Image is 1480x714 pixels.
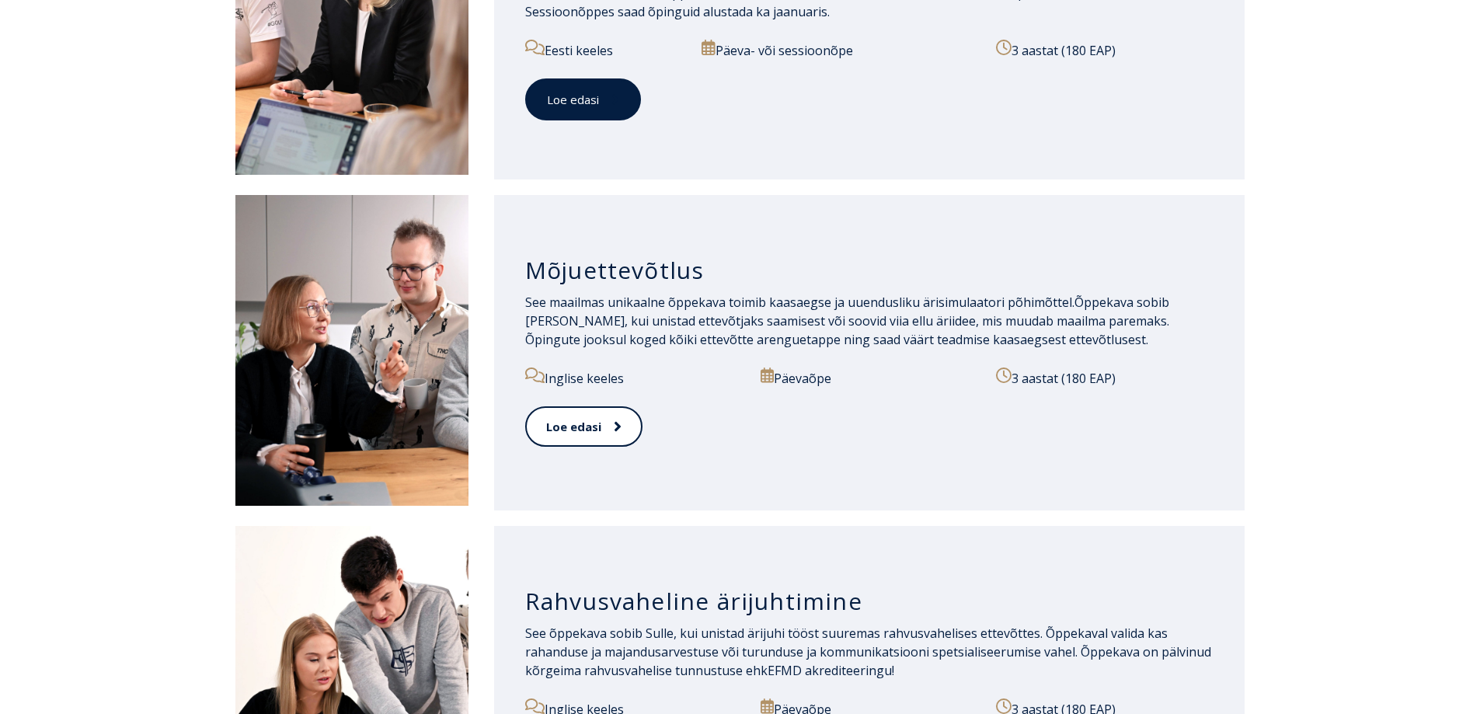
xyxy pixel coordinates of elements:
[525,294,1169,348] span: Õppekava sobib [PERSON_NAME], kui unistad ettevõtjaks saamisest või soovid viia ellu äriidee, mis...
[525,367,743,388] p: Inglise keeles
[525,625,1211,679] span: See õppekava sobib Sulle, kui unistad ärijuhi tööst suuremas rahvusvahelises ettevõttes. Õppekava...
[525,294,1074,311] span: See maailmas unikaalne õppekava toimib kaasaegse ja uuendusliku ärisimulaatori põhimõttel.
[996,367,1198,388] p: 3 aastat (180 EAP)
[525,40,684,60] p: Eesti keeles
[525,406,642,448] a: Loe edasi
[525,256,1214,285] h3: Mõjuettevõtlus
[761,367,978,388] p: Päevaõpe
[702,40,978,60] p: Päeva- või sessioonõpe
[235,195,468,506] img: Mõjuettevõtlus
[996,40,1214,60] p: 3 aastat (180 EAP)
[768,662,892,679] a: EFMD akrediteeringu
[525,78,641,121] a: Loe edasi
[525,587,1214,616] h3: Rahvusvaheline ärijuhtimine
